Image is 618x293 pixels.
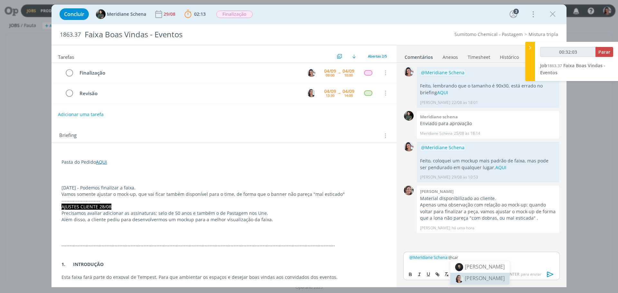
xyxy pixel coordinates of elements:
[61,216,387,223] p: Além disso, a cliente pediu para desenvolvermos um mockup para a melhor visualização da faixa.
[455,263,463,271] img: 1721677242_52414d_sobe_0007.jpg
[51,5,566,287] div: dialog
[420,100,450,105] p: [PERSON_NAME]
[508,9,519,19] button: 3
[420,174,450,180] p: [PERSON_NAME]
[306,68,316,78] button: N
[455,275,463,283] img: 1713213045_f9f421_whatsapp_image_20240415_at_134001.jpeg
[58,52,74,60] span: Tarefas
[465,275,505,282] span: [PERSON_NAME]
[452,174,478,180] span: 29/08 às 10:53
[500,51,519,60] a: Histórico
[344,94,353,97] div: 14:00
[61,191,387,197] p: Vamos somente ajustar o mock-up, que vai ficar também disponível para o time, de forma que o bann...
[61,274,387,280] p: Esta faixa fará parte do enxoval de Tempest. Para que ambientar os espaços e desejar boas vindas ...
[61,242,387,249] p: -------------------------------------------------------------------------------------------------...
[194,11,206,17] span: 02:13
[324,69,336,73] div: 04/09
[404,142,414,151] img: N
[307,69,315,77] img: N
[164,12,177,16] div: 29/08
[420,83,556,96] p: Feito, lembrando que o tamanho é 90x30, está errado no briefing
[82,27,348,42] div: Faixa Boas Vindas - Eventos
[547,63,562,69] span: 1863.37
[216,11,253,18] span: Finalização
[421,69,464,76] span: @Meridiane Schena
[465,263,505,270] span: [PERSON_NAME]
[452,225,474,231] span: há uma hora
[60,31,81,38] span: 1863.37
[421,144,464,151] span: @Meridiane Schena
[409,254,413,260] span: @
[513,9,519,14] div: 3
[60,8,89,20] button: Concluir
[307,89,315,97] img: C
[326,73,334,77] div: 09:00
[495,164,506,170] a: AQUI
[437,89,448,96] a: AQUI
[409,254,447,260] span: Meridiane Schena
[420,225,450,231] p: [PERSON_NAME]
[183,9,207,19] button: 02:13
[404,111,414,121] img: M
[420,120,556,127] p: Enviado para aprovação
[61,204,111,210] span: AJUSTES CLIENTE 28/08
[420,158,556,171] p: Feito, coloquei um mockup mais padrão de faixa, mas pode ser pendurado em qualquer lugar.
[598,49,610,55] span: Parar
[452,100,478,105] span: 22/08 às 18:01
[342,69,354,73] div: 04/09
[61,197,387,204] p: ------------------------
[540,62,605,76] span: Faixa Boas Vindas - Eventos
[77,89,301,97] div: Revisão
[338,70,340,75] span: --
[326,94,334,97] div: 13:30
[96,159,107,165] a: AQUI
[352,54,356,58] img: arrow-down.svg
[96,9,106,19] img: M
[467,51,491,60] a: Timesheet
[61,210,387,216] p: Precisamos avaliar adicionar as assinaturas: selo de 50 anos e também o de Pastagem nos Une.
[344,73,353,77] div: 10:00
[324,89,336,94] div: 04/09
[496,271,541,277] span: para enviar
[408,254,555,260] p: @car
[404,186,414,195] img: A
[107,12,146,16] span: Meridiane Schena
[216,10,253,18] button: Finalização
[61,159,387,165] p: Pasta do Pedido
[77,69,301,77] div: Finalização
[58,109,104,120] button: Adicionar uma tarefa
[454,31,523,37] a: Sumitomo Chemical - Pastagem
[59,132,77,140] span: Briefing
[420,188,454,194] b: [PERSON_NAME]
[529,31,558,37] a: Mistura tripla
[61,261,104,267] strong: 1. INTRODUÇÃO
[306,88,316,98] button: C
[443,54,458,60] div: Anexos
[342,89,354,94] div: 04/09
[420,131,453,136] p: Meridiane Schena
[96,9,146,19] button: MMeridiane Schena
[404,67,414,77] img: N
[64,12,84,17] span: Concluir
[420,202,556,221] p: Apenas uma observação com relação ao mock-up: quando voltar para finalizar a peça, vamos ajustar ...
[368,54,387,59] span: Abertas 2/5
[540,62,605,76] a: Job1863.37Faixa Boas Vindas - Eventos
[420,195,556,202] p: Material disponibilizado ao cliente.
[454,131,480,136] span: 25/08 às 18:14
[595,47,613,57] button: Parar
[61,185,387,191] p: [DATE] - Podemos finalizar a faixa.
[420,114,458,120] b: Meridiane schena
[338,91,340,95] span: --
[404,51,433,60] a: Comentários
